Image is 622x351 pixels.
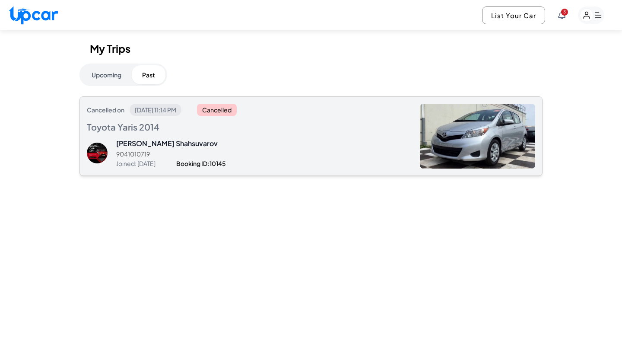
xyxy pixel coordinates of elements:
[87,143,108,163] img: Elvin Shahsuvarov
[81,65,132,84] button: Upcoming
[9,6,58,25] img: Upcar Logo
[561,9,568,16] span: You have new notifications
[420,104,535,169] img: Toyota Yaris 2014
[130,104,181,116] span: [DATE] 11:14 PM
[197,104,237,116] span: Cancelled
[87,121,403,133] h3: Toyota Yaris 2014
[87,105,124,114] span: Cancelled on
[176,160,226,167] span: Booking ID: 10145
[90,42,532,55] h1: My Trips
[116,150,403,158] p: 9041010719
[116,138,403,149] p: [PERSON_NAME] Shahsuvarov
[482,6,545,24] button: List Your Car
[116,160,155,167] span: Joined: [DATE]
[132,65,165,84] button: Past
